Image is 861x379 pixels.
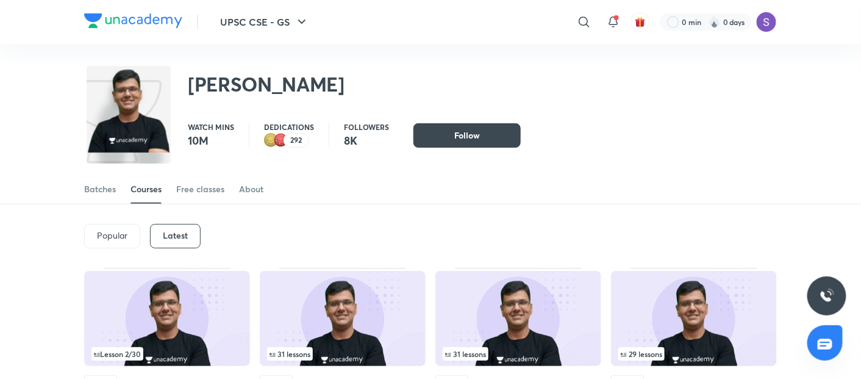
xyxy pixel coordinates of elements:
div: infosection [443,347,594,361]
img: avatar [635,16,646,27]
div: Free classes [176,183,224,195]
p: 8K [344,133,389,148]
div: infocontainer [618,347,770,361]
p: Popular [97,231,127,240]
p: Watch mins [188,123,234,131]
div: infosection [618,347,770,361]
span: 31 lessons [270,350,310,358]
div: About [239,183,263,195]
p: 10M [188,133,234,148]
span: 29 lessons [621,350,662,358]
h2: [PERSON_NAME] [188,72,345,96]
h6: Latest [163,231,188,240]
div: Courses [130,183,162,195]
img: class [87,68,171,154]
div: left [91,347,243,361]
span: Lesson 2 / 30 [94,350,141,358]
div: left [267,347,418,361]
button: Follow [413,123,521,148]
div: infocontainer [443,347,594,361]
span: Follow [454,129,480,142]
img: educator badge1 [274,133,288,148]
div: infosection [267,347,418,361]
p: Dedications [264,123,314,131]
p: 292 [291,136,302,145]
div: left [443,347,594,361]
img: Thumbnail [260,271,426,366]
div: Batches [84,183,116,195]
img: ttu [820,289,834,303]
a: Company Logo [84,13,182,31]
button: avatar [631,12,650,32]
a: About [239,175,263,204]
p: Followers [344,123,389,131]
div: infocontainer [267,347,418,361]
a: Courses [130,175,162,204]
img: Company Logo [84,13,182,28]
img: Thumbnail [84,271,250,366]
a: Batches [84,175,116,204]
button: UPSC CSE - GS [213,10,316,34]
div: infocontainer [91,347,243,361]
img: educator badge2 [264,133,279,148]
img: Satnam Singh [756,12,777,32]
img: Thumbnail [435,271,601,366]
a: Free classes [176,175,224,204]
div: infosection [91,347,243,361]
span: 31 lessons [445,350,486,358]
img: Thumbnail [611,271,777,366]
div: left [618,347,770,361]
img: streak [709,16,721,28]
